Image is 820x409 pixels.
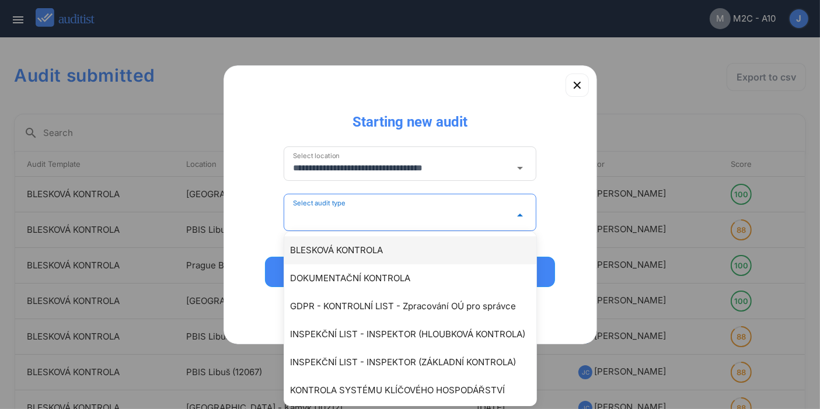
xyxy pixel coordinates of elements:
[290,383,542,397] div: KONTROLA SYSTÉMU KLÍČOVÉHO HOSPODÁŘSTVÍ
[290,355,542,369] div: INSPEKČNÍ LIST - INSPEKTOR (ZÁKLADNÍ KONTROLA)
[293,206,511,225] input: Select audit type
[293,159,511,177] input: Select location
[290,327,542,341] div: INSPEKČNÍ LIST - INSPEKTOR (HLOUBKOVÁ KONTROLA)
[513,208,527,222] i: arrow_drop_down
[280,265,540,279] div: Start Audit
[290,271,542,285] div: DOKUMENTAČNÍ KONTROLA
[265,257,556,287] button: Start Audit
[290,299,542,313] div: GDPR - KONTROLNÍ LIST - Zpracování OÚ pro správce
[513,161,527,175] i: arrow_drop_down
[343,103,477,131] div: Starting new audit
[290,243,542,257] div: BLESKOVÁ KONTROLA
